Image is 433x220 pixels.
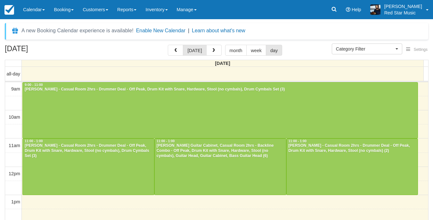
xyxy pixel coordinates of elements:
[183,45,206,56] button: [DATE]
[225,45,247,56] button: month
[5,45,86,57] h2: [DATE]
[136,27,185,34] button: Enable New Calendar
[156,143,284,159] div: [PERSON_NAME] Guitar Cabinet, Casual Room 2hrs - Backline Combo - Off Peak, Drum Kit with Snare, ...
[4,5,14,15] img: checkfront-main-nav-mini-logo.png
[286,138,418,195] a: 11:00 - 1:00[PERSON_NAME] - Casual Room 2hrs - Drummer Deal - Off Peak, Drum Kit with Snare, Hard...
[154,138,286,195] a: 11:00 - 1:00[PERSON_NAME] Guitar Cabinet, Casual Room 2hrs - Backline Combo - Off Peak, Drum Kit ...
[11,199,20,204] span: 1pm
[9,143,20,148] span: 11am
[22,82,418,138] a: 9:00 - 11:00[PERSON_NAME] - Casual Room 2hrs - Drummer Deal - Off Peak, Drum Kit with Snare, Hard...
[289,139,307,143] span: 11:00 - 1:00
[346,7,350,12] i: Help
[414,47,428,52] span: Settings
[215,61,230,66] span: [DATE]
[24,143,152,159] div: [PERSON_NAME] - Casual Room 2hrs - Drummer Deal - Off Peak, Drum Kit with Snare, Hardware, Stool ...
[25,83,43,87] span: 9:00 - 11:00
[246,45,266,56] button: week
[332,43,402,54] button: Category Filter
[25,139,43,143] span: 11:00 - 1:00
[402,45,431,54] button: Settings
[7,71,20,76] span: all-day
[288,143,416,153] div: [PERSON_NAME] - Casual Room 2hrs - Drummer Deal - Off Peak, Drum Kit with Snare, Hardware, Stool ...
[9,171,20,176] span: 12pm
[384,10,422,16] p: Red Star Music
[192,28,245,33] a: Learn about what's new
[266,45,282,56] button: day
[9,114,20,120] span: 10am
[336,46,394,52] span: Category Filter
[384,3,422,10] p: [PERSON_NAME]
[21,27,134,35] div: A new Booking Calendar experience is available!
[352,7,361,12] span: Help
[11,86,20,91] span: 9am
[370,4,380,15] img: A1
[188,28,189,33] span: |
[24,87,416,92] div: [PERSON_NAME] - Casual Room 2hrs - Drummer Deal - Off Peak, Drum Kit with Snare, Hardware, Stool ...
[22,138,154,195] a: 11:00 - 1:00[PERSON_NAME] - Casual Room 2hrs - Drummer Deal - Off Peak, Drum Kit with Snare, Hard...
[157,139,175,143] span: 11:00 - 1:00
